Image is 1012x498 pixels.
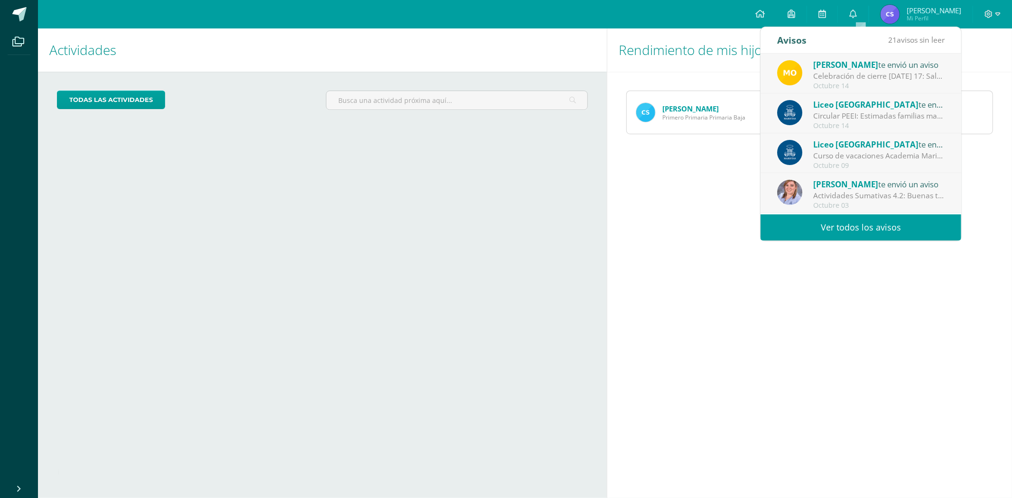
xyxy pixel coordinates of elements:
img: 4295ef0c9fdb24962228fb0198f15984.png [881,5,900,24]
div: te envió un aviso [813,178,945,190]
div: Octubre 14 [813,82,945,90]
span: Primero Primaria Primaria Baja [662,113,745,121]
h1: Rendimiento de mis hijos [619,28,1001,72]
img: 4679c9c19acd2f2425bfd4ab82824cc9.png [777,60,802,85]
div: Octubre 03 [813,202,945,210]
div: Curso de vacaciones Academia Marista: Estimadas familias maristas les compartimos la información ... [813,150,945,161]
img: b41cd0bd7c5dca2e84b8bd7996f0ae72.png [777,140,802,165]
span: avisos sin leer [888,35,945,45]
div: te envió un aviso [813,58,945,71]
a: [PERSON_NAME] [662,104,719,113]
a: todas las Actividades [57,91,165,109]
div: Avisos [777,27,807,53]
div: te envió un aviso [813,138,945,150]
img: 412a108ede578cea9c02e70404ddbee0.png [636,103,655,122]
div: Actividades Sumativas 4.2: Buenas tardes papis, Es un gusto saludarles. Hemos llegado a la recta ... [813,190,945,201]
span: [PERSON_NAME] [813,179,878,190]
span: [PERSON_NAME] [813,59,878,70]
img: 8f2ed2df584e6d648df7ecd8b1886369.png [777,180,802,205]
img: b41cd0bd7c5dca2e84b8bd7996f0ae72.png [777,100,802,125]
div: Octubre 09 [813,162,945,170]
h1: Actividades [49,28,595,72]
div: Celebración de cierre viernes 17: Saludos estimados padres de familia. Nos encontramos a pocos dí... [813,71,945,82]
span: [PERSON_NAME] [907,6,961,15]
span: Liceo [GEOGRAPHIC_DATA] [813,99,919,110]
div: Octubre 14 [813,122,945,130]
span: 21 [888,35,897,45]
span: Mi Perfil [907,14,961,22]
div: Circular PEEI: Estimadas familias maristas nos complace compartir con ustedes que, como parte de ... [813,111,945,121]
div: te envió un aviso [813,98,945,111]
span: Liceo [GEOGRAPHIC_DATA] [813,139,919,150]
a: Ver todos los avisos [761,214,961,240]
input: Busca una actividad próxima aquí... [326,91,587,110]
